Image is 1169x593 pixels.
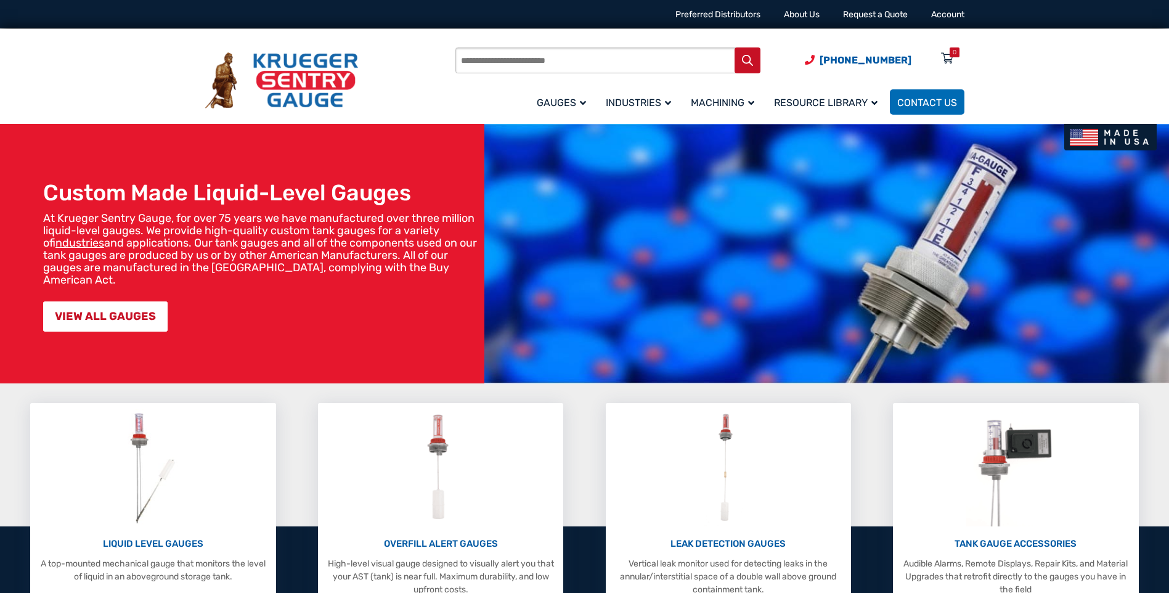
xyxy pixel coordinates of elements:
[1064,124,1157,150] img: Made In USA
[43,212,478,286] p: At Krueger Sentry Gauge, for over 75 years we have manufactured over three million liquid-level g...
[966,409,1065,526] img: Tank Gauge Accessories
[36,537,269,551] p: LIQUID LEVEL GAUGES
[899,537,1132,551] p: TANK GAUGE ACCESSORIES
[55,236,104,250] a: industries
[612,537,845,551] p: LEAK DETECTION GAUGES
[683,88,767,117] a: Machining
[675,9,760,20] a: Preferred Distributors
[820,54,911,66] span: [PHONE_NUMBER]
[890,89,964,115] a: Contact Us
[43,179,478,206] h1: Custom Made Liquid-Level Gauges
[537,97,586,108] span: Gauges
[843,9,908,20] a: Request a Quote
[598,88,683,117] a: Industries
[691,97,754,108] span: Machining
[784,9,820,20] a: About Us
[767,88,890,117] a: Resource Library
[120,409,185,526] img: Liquid Level Gauges
[36,557,269,583] p: A top-mounted mechanical gauge that monitors the level of liquid in an aboveground storage tank.
[529,88,598,117] a: Gauges
[205,52,358,109] img: Krueger Sentry Gauge
[43,301,168,332] a: VIEW ALL GAUGES
[805,52,911,68] a: Phone Number (920) 434-8860
[413,409,468,526] img: Overfill Alert Gauges
[931,9,964,20] a: Account
[606,97,671,108] span: Industries
[953,47,956,57] div: 0
[324,537,557,551] p: OVERFILL ALERT GAUGES
[774,97,878,108] span: Resource Library
[897,97,957,108] span: Contact Us
[704,409,752,526] img: Leak Detection Gauges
